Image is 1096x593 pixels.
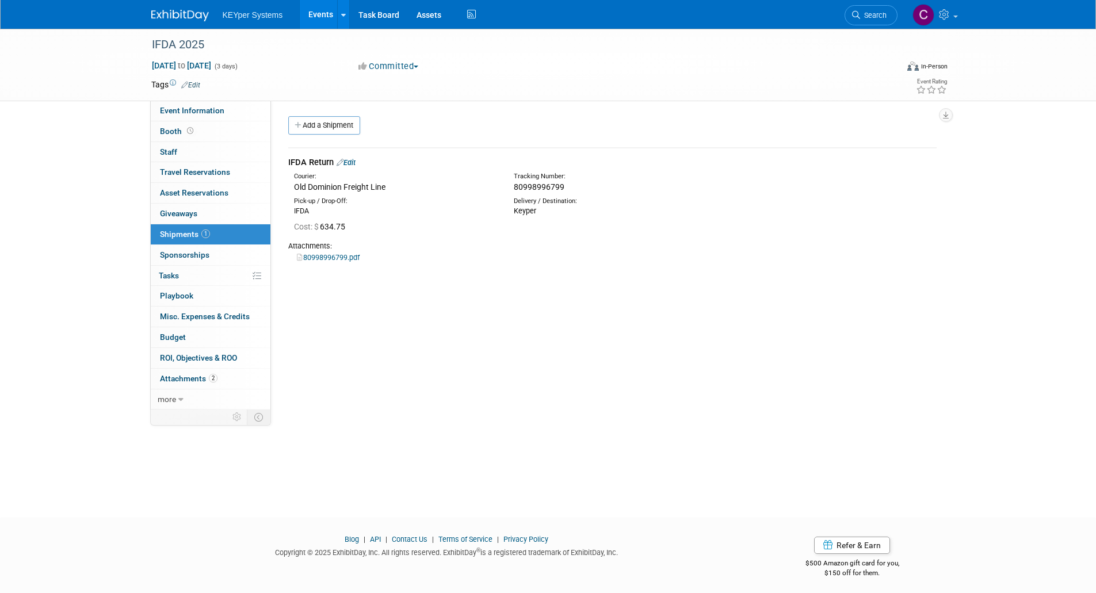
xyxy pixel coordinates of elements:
[160,312,250,321] span: Misc. Expenses & Credits
[438,535,492,544] a: Terms of Service
[151,60,212,71] span: [DATE] [DATE]
[294,181,497,193] div: Old Dominion Freight Line
[514,206,716,216] div: Keyper
[297,253,360,262] a: 80998996799.pdf
[151,545,743,558] div: Copyright © 2025 ExhibitDay, Inc. All rights reserved. ExhibitDay is a registered trademark of Ex...
[160,374,217,383] span: Attachments
[151,224,270,244] a: Shipments1
[213,63,238,70] span: (3 days)
[294,172,497,181] div: Courier:
[176,61,187,70] span: to
[151,389,270,410] a: more
[383,535,390,544] span: |
[227,410,247,424] td: Personalize Event Tab Strip
[160,250,209,259] span: Sponsorships
[151,101,270,121] a: Event Information
[151,121,270,141] a: Booth
[151,142,270,162] a: Staff
[160,106,224,115] span: Event Information
[345,535,359,544] a: Blog
[294,222,350,231] span: 634.75
[288,116,360,135] a: Add a Shipment
[247,410,270,424] td: Toggle Event Tabs
[151,286,270,306] a: Playbook
[160,353,237,362] span: ROI, Objectives & ROO
[151,307,270,327] a: Misc. Expenses & Credits
[294,206,497,216] div: IFDA
[160,167,230,177] span: Travel Reservations
[288,156,937,169] div: IFDA Return
[209,374,217,382] span: 2
[503,535,548,544] a: Privacy Policy
[814,537,890,554] a: Refer & Earn
[160,229,210,239] span: Shipments
[151,162,270,182] a: Travel Reservations
[429,535,437,544] span: |
[392,535,427,544] a: Contact Us
[151,327,270,347] a: Budget
[160,188,228,197] span: Asset Reservations
[151,369,270,389] a: Attachments2
[160,209,197,218] span: Giveaways
[514,172,772,181] div: Tracking Number:
[361,535,368,544] span: |
[185,127,196,135] span: Booth not reserved yet
[759,551,945,577] div: $500 Amazon gift card for you,
[337,158,356,167] a: Edit
[860,11,887,20] span: Search
[148,35,880,55] div: IFDA 2025
[907,62,919,71] img: Format-Inperson.png
[151,79,200,90] td: Tags
[160,332,186,342] span: Budget
[830,60,948,77] div: Event Format
[921,62,948,71] div: In-Person
[181,81,200,89] a: Edit
[151,183,270,203] a: Asset Reservations
[514,182,564,192] span: 80998996799
[294,197,497,206] div: Pick-up / Drop-Off:
[151,348,270,368] a: ROI, Objectives & ROO
[151,10,209,21] img: ExhibitDay
[514,197,716,206] div: Delivery / Destination:
[158,395,176,404] span: more
[223,10,283,20] span: KEYper Systems
[151,245,270,265] a: Sponsorships
[201,229,210,238] span: 1
[759,568,945,578] div: $150 off for them.
[159,271,179,280] span: Tasks
[294,222,320,231] span: Cost: $
[160,147,177,156] span: Staff
[370,535,381,544] a: API
[288,241,937,251] div: Attachments:
[151,204,270,224] a: Giveaways
[912,4,934,26] img: Cameron Baucom
[476,547,480,553] sup: ®
[845,5,898,25] a: Search
[160,291,193,300] span: Playbook
[494,535,502,544] span: |
[916,79,947,85] div: Event Rating
[151,266,270,286] a: Tasks
[354,60,423,72] button: Committed
[160,127,196,136] span: Booth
